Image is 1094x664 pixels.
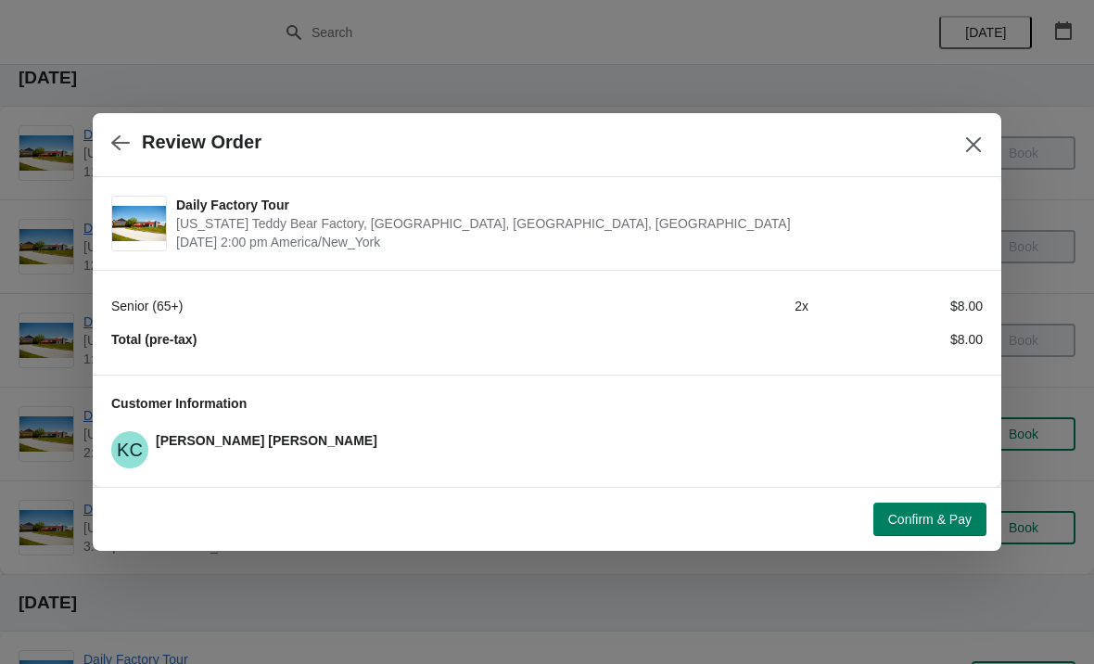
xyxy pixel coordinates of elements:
button: Confirm & Pay [873,503,986,536]
div: $8.00 [808,330,983,349]
h2: Review Order [142,132,261,153]
div: Senior (65+) [111,297,634,315]
span: Daily Factory Tour [176,196,973,214]
strong: Total (pre-tax) [111,332,197,347]
text: KC [117,440,143,460]
img: Daily Factory Tour | Vermont Teddy Bear Factory, Shelburne Road, Shelburne, VT, USA | September 5... [112,206,166,242]
span: [DATE] 2:00 pm America/New_York [176,233,973,251]
span: [PERSON_NAME] [PERSON_NAME] [156,433,377,448]
span: Customer Information [111,396,247,411]
span: [US_STATE] Teddy Bear Factory, [GEOGRAPHIC_DATA], [GEOGRAPHIC_DATA], [GEOGRAPHIC_DATA] [176,214,973,233]
button: Close [957,128,990,161]
span: Karen [111,431,148,468]
div: 2 x [634,297,808,315]
span: Confirm & Pay [888,512,972,527]
div: $8.00 [808,297,983,315]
